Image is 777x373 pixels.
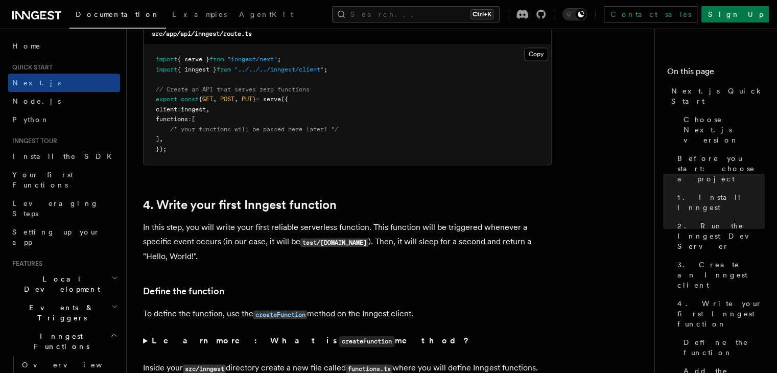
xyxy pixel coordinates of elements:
a: 3. Create an Inngest client [673,255,765,294]
span: Local Development [8,274,111,294]
span: import [156,66,177,73]
span: , [234,96,238,103]
a: Your first Functions [8,166,120,194]
code: src/app/api/inngest/route.ts [152,30,252,37]
span: ; [324,66,327,73]
a: Sign Up [701,6,769,22]
a: Choose Next.js version [679,110,765,149]
button: Events & Triggers [8,298,120,327]
span: Home [12,41,41,51]
a: Define the function [143,284,224,298]
summary: Learn more: What iscreateFunctionmethod? [143,334,552,348]
span: 3. Create an Inngest client [677,260,765,290]
span: Define the function [684,337,765,358]
span: Events & Triggers [8,302,111,323]
span: 4. Write your first Inngest function [677,298,765,329]
a: Next.js [8,74,120,92]
span: [ [192,115,195,123]
kbd: Ctrl+K [470,9,493,19]
span: Leveraging Steps [12,199,99,218]
strong: Learn more: What is method? [152,336,471,345]
span: { [199,96,202,103]
span: Examples [172,10,227,18]
p: To define the function, use the method on the Inngest client. [143,307,552,321]
span: { inngest } [177,66,217,73]
a: Contact sales [604,6,697,22]
span: export [156,96,177,103]
span: ; [277,56,281,63]
span: import [156,56,177,63]
span: "inngest/next" [227,56,277,63]
span: PUT [242,96,252,103]
span: } [252,96,256,103]
span: Next.js Quick Start [671,86,765,106]
span: Install the SDK [12,152,118,160]
span: Inngest tour [8,137,57,145]
a: 2. Run the Inngest Dev Server [673,217,765,255]
span: Before you start: choose a project [677,153,765,184]
span: ({ [281,96,288,103]
h4: On this page [667,65,765,82]
a: Documentation [69,3,166,29]
a: AgentKit [233,3,299,28]
span: Documentation [76,10,160,18]
span: /* your functions will be passed here later! */ [170,126,338,133]
span: GET [202,96,213,103]
span: Quick start [8,63,53,72]
span: "../../../inngest/client" [234,66,324,73]
span: Your first Functions [12,171,73,189]
a: Node.js [8,92,120,110]
code: src/inngest [183,364,226,373]
span: , [206,106,209,113]
a: 4. Write your first Inngest function [673,294,765,333]
span: 2. Run the Inngest Dev Server [677,221,765,251]
button: Toggle dark mode [562,8,587,20]
button: Inngest Functions [8,327,120,356]
code: createFunction [253,310,307,319]
span: from [209,56,224,63]
span: client [156,106,177,113]
span: AgentKit [239,10,293,18]
span: Node.js [12,97,61,105]
span: Setting up your app [12,228,100,246]
span: , [159,135,163,143]
a: Home [8,37,120,55]
span: inngest [181,106,206,113]
button: Search...Ctrl+K [332,6,500,22]
span: Choose Next.js version [684,114,765,145]
span: functions [156,115,188,123]
a: Next.js Quick Start [667,82,765,110]
code: createFunction [339,336,395,347]
button: Copy [524,48,548,61]
a: Python [8,110,120,129]
span: Overview [22,361,127,369]
a: Examples [166,3,233,28]
button: Local Development [8,270,120,298]
span: // Create an API that serves zero functions [156,86,310,93]
span: const [181,96,199,103]
span: Python [12,115,50,124]
a: createFunction [253,309,307,318]
a: 1. Install Inngest [673,188,765,217]
a: Install the SDK [8,147,120,166]
span: }); [156,146,167,153]
span: from [217,66,231,73]
span: POST [220,96,234,103]
a: 4. Write your first Inngest function [143,198,337,212]
a: Setting up your app [8,223,120,251]
span: , [213,96,217,103]
span: Next.js [12,79,61,87]
a: Define the function [679,333,765,362]
span: 1. Install Inngest [677,192,765,213]
span: { serve } [177,56,209,63]
code: functions.ts [346,364,392,373]
span: ] [156,135,159,143]
span: = [256,96,260,103]
span: : [188,115,192,123]
span: : [177,106,181,113]
a: Before you start: choose a project [673,149,765,188]
a: Leveraging Steps [8,194,120,223]
span: Inngest Functions [8,331,110,352]
p: In this step, you will write your first reliable serverless function. This function will be trigg... [143,220,552,264]
span: Features [8,260,42,268]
